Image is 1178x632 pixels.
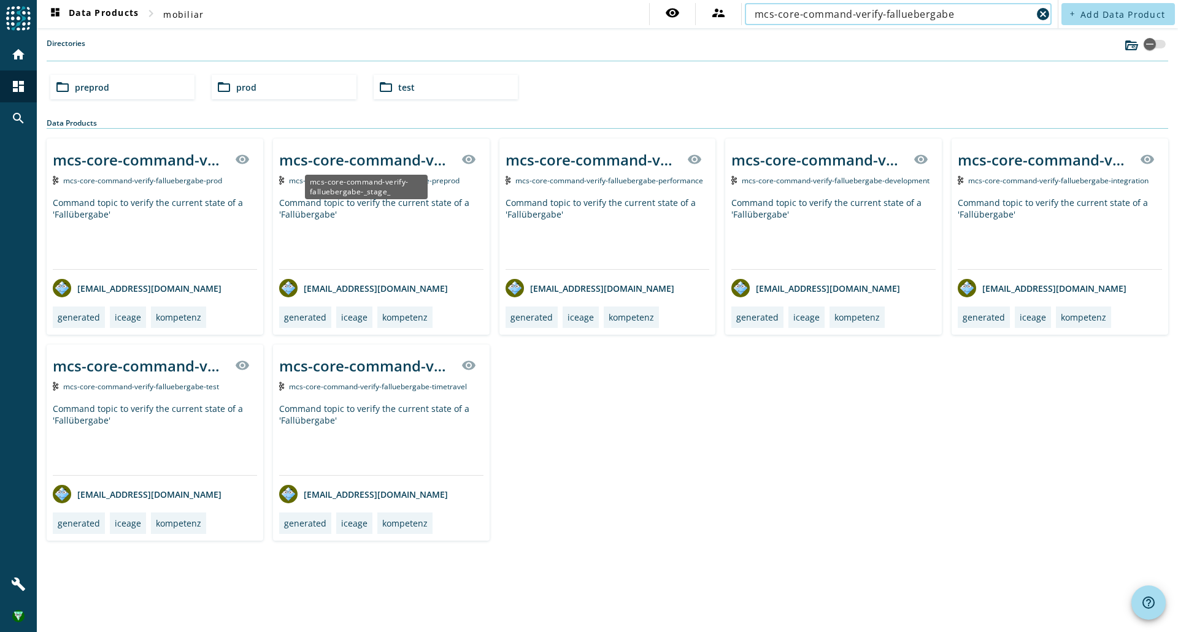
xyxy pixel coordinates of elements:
[1061,311,1106,323] div: kompetenz
[834,311,880,323] div: kompetenz
[279,356,454,376] div: mcs-core-command-verify-falluebergabe-_stage_
[11,111,26,126] mat-icon: search
[279,197,483,269] div: Command topic to verify the current state of a 'Fallübergabe'
[506,279,524,297] img: avatar
[53,382,58,390] img: Kafka Topic: mcs-core-command-verify-falluebergabe-test
[515,175,703,186] span: Kafka Topic: mcs-core-command-verify-falluebergabe-performance
[755,7,1032,21] input: Search (% or * for wildcards)
[305,175,428,199] div: mcs-core-command-verify-falluebergabe-_stage_
[793,311,820,323] div: iceage
[382,517,428,529] div: kompetenz
[6,6,31,31] img: spoud-logo.svg
[968,175,1149,186] span: Kafka Topic: mcs-core-command-verify-falluebergabe-integration
[75,82,109,93] span: preprod
[48,7,139,21] span: Data Products
[568,311,594,323] div: iceage
[53,485,221,503] div: [EMAIL_ADDRESS][DOMAIN_NAME]
[1036,7,1050,21] mat-icon: cancel
[53,197,257,269] div: Command topic to verify the current state of a 'Fallübergabe'
[963,311,1005,323] div: generated
[398,82,415,93] span: test
[506,176,511,185] img: Kafka Topic: mcs-core-command-verify-falluebergabe-performance
[1141,595,1156,610] mat-icon: help_outline
[731,150,906,170] div: mcs-core-command-verify-falluebergabe-_stage_
[341,311,368,323] div: iceage
[115,311,141,323] div: iceage
[144,6,158,21] mat-icon: chevron_right
[958,176,963,185] img: Kafka Topic: mcs-core-command-verify-falluebergabe-integration
[163,9,204,20] span: mobiliar
[158,3,209,25] button: mobiliar
[53,176,58,185] img: Kafka Topic: mcs-core-command-verify-falluebergabe-prod
[1140,152,1155,167] mat-icon: visibility
[284,311,326,323] div: generated
[1080,9,1165,20] span: Add Data Product
[1061,3,1175,25] button: Add Data Product
[236,82,256,93] span: prod
[63,175,222,186] span: Kafka Topic: mcs-core-command-verify-falluebergabe-prod
[382,311,428,323] div: kompetenz
[341,517,368,529] div: iceage
[47,38,85,61] label: Directories
[914,152,928,167] mat-icon: visibility
[289,381,467,392] span: Kafka Topic: mcs-core-command-verify-falluebergabe-timetravel
[11,577,26,592] mat-icon: build
[235,358,250,373] mat-icon: visibility
[379,80,393,94] mat-icon: folder_open
[53,485,71,503] img: avatar
[47,118,1168,129] div: Data Products
[687,152,702,167] mat-icon: visibility
[217,80,231,94] mat-icon: folder_open
[11,79,26,94] mat-icon: dashboard
[510,311,553,323] div: generated
[53,356,228,376] div: mcs-core-command-verify-falluebergabe-_stage_
[279,485,448,503] div: [EMAIL_ADDRESS][DOMAIN_NAME]
[289,175,460,186] span: Kafka Topic: mcs-core-command-verify-falluebergabe-preprod
[55,80,70,94] mat-icon: folder_open
[279,150,454,170] div: mcs-core-command-verify-falluebergabe-_stage_
[279,279,298,297] img: avatar
[506,279,674,297] div: [EMAIL_ADDRESS][DOMAIN_NAME]
[115,517,141,529] div: iceage
[609,311,654,323] div: kompetenz
[506,197,710,269] div: Command topic to verify the current state of a 'Fallübergabe'
[742,175,930,186] span: Kafka Topic: mcs-core-command-verify-falluebergabe-development
[731,197,936,269] div: Command topic to verify the current state of a 'Fallübergabe'
[1069,10,1076,17] mat-icon: add
[736,311,779,323] div: generated
[731,279,750,297] img: avatar
[63,381,219,392] span: Kafka Topic: mcs-core-command-verify-falluebergabe-test
[1034,6,1052,23] button: Clear
[665,6,680,20] mat-icon: visibility
[711,6,726,20] mat-icon: supervisor_account
[53,150,228,170] div: mcs-core-command-verify-falluebergabe-_stage_
[731,279,900,297] div: [EMAIL_ADDRESS][DOMAIN_NAME]
[48,7,63,21] mat-icon: dashboard
[279,403,483,475] div: Command topic to verify the current state of a 'Fallübergabe'
[461,358,476,373] mat-icon: visibility
[958,197,1162,269] div: Command topic to verify the current state of a 'Fallübergabe'
[731,176,737,185] img: Kafka Topic: mcs-core-command-verify-falluebergabe-development
[958,279,976,297] img: avatar
[53,403,257,475] div: Command topic to verify the current state of a 'Fallübergabe'
[53,279,221,297] div: [EMAIL_ADDRESS][DOMAIN_NAME]
[279,279,448,297] div: [EMAIL_ADDRESS][DOMAIN_NAME]
[43,3,144,25] button: Data Products
[461,152,476,167] mat-icon: visibility
[58,311,100,323] div: generated
[156,311,201,323] div: kompetenz
[156,517,201,529] div: kompetenz
[279,485,298,503] img: avatar
[235,152,250,167] mat-icon: visibility
[11,47,26,62] mat-icon: home
[1020,311,1046,323] div: iceage
[958,150,1133,170] div: mcs-core-command-verify-falluebergabe-_stage_
[12,610,25,622] img: 81598254d5c178b7e6f2ea923a55c517
[279,382,285,390] img: Kafka Topic: mcs-core-command-verify-falluebergabe-timetravel
[58,517,100,529] div: generated
[958,279,1126,297] div: [EMAIL_ADDRESS][DOMAIN_NAME]
[284,517,326,529] div: generated
[279,176,285,185] img: Kafka Topic: mcs-core-command-verify-falluebergabe-preprod
[53,279,71,297] img: avatar
[506,150,680,170] div: mcs-core-command-verify-falluebergabe-_stage_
